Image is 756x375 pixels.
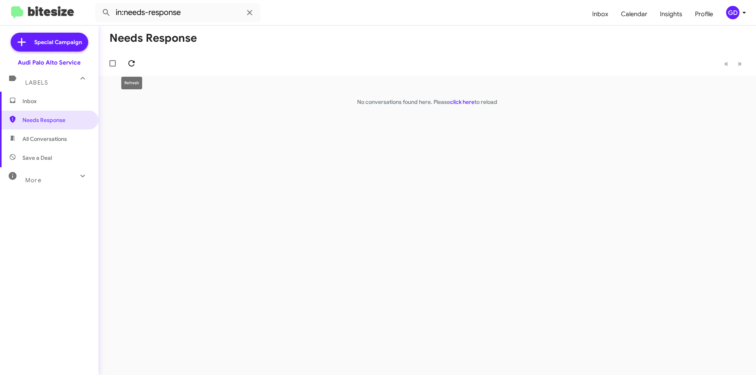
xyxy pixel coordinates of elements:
[689,3,719,26] a: Profile
[11,33,88,52] a: Special Campaign
[737,59,742,68] span: »
[720,55,747,72] nav: Page navigation example
[615,3,654,26] a: Calendar
[22,97,89,105] span: Inbox
[724,59,728,68] span: «
[733,55,747,72] button: Next
[586,3,615,26] a: Inbox
[22,154,52,162] span: Save a Deal
[98,98,756,106] p: No conversations found here. Please to reload
[719,55,733,72] button: Previous
[121,77,142,89] div: Refresh
[18,59,81,67] div: Audi Palo Alto Service
[25,79,48,86] span: Labels
[25,177,41,184] span: More
[22,135,67,143] span: All Conversations
[654,3,689,26] a: Insights
[726,6,739,19] div: GD
[95,3,261,22] input: Search
[22,116,89,124] span: Needs Response
[450,98,474,105] a: click here
[109,32,197,44] h1: Needs Response
[719,6,747,19] button: GD
[34,38,82,46] span: Special Campaign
